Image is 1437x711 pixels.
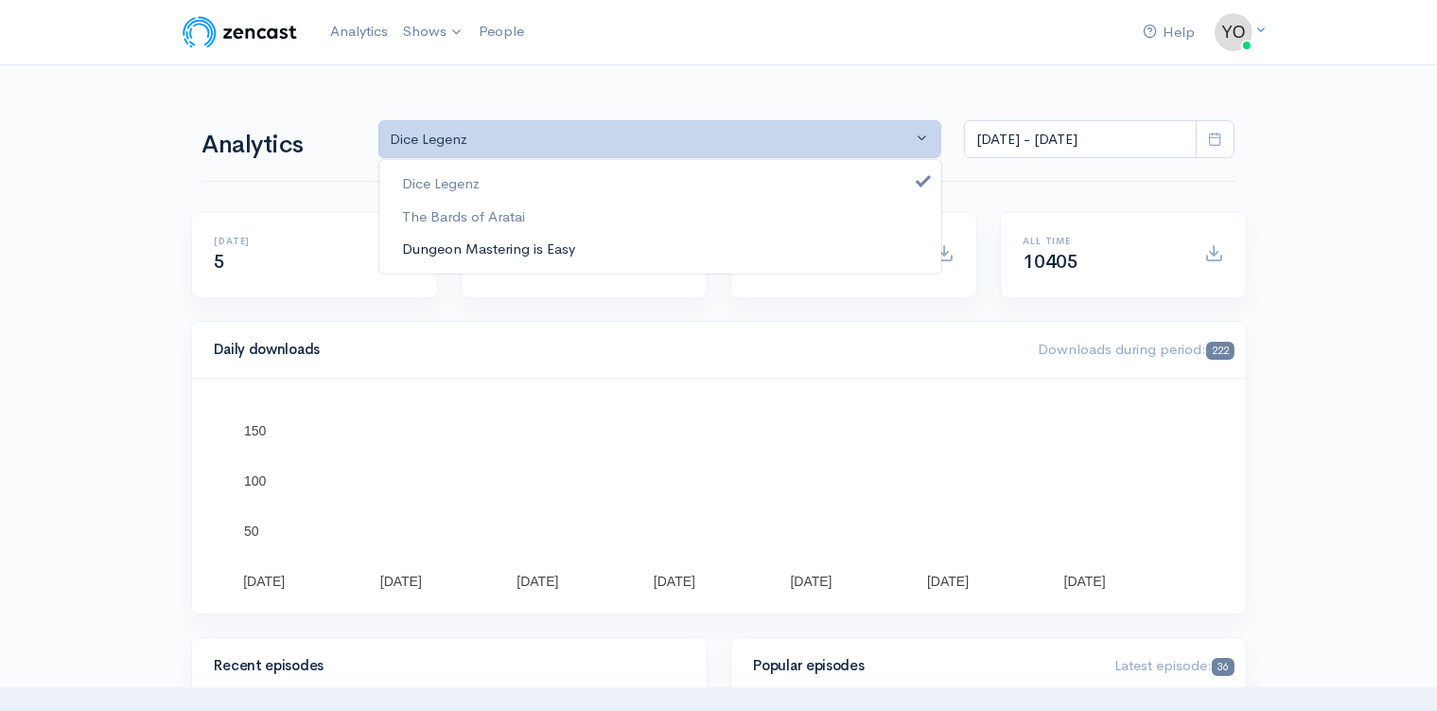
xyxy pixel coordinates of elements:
span: Dice Legenz [402,173,480,195]
h4: Daily downloads [215,342,1016,358]
a: Help [1136,12,1203,53]
div: Dice Legenz [391,129,913,151]
span: Latest episode: [1114,656,1234,674]
span: Dungeon Mastering is Easy [402,239,575,260]
text: [DATE] [379,574,421,589]
h6: [DATE] [215,236,373,246]
svg: A chart. [215,401,1223,591]
text: [DATE] [517,574,558,589]
span: The Bards of Aratai [402,205,525,227]
a: People [471,11,532,52]
input: analytics date range selector [964,120,1197,159]
h4: Popular episodes [754,658,1093,674]
text: [DATE] [243,574,285,589]
img: ... [1215,13,1253,51]
span: 36 [1212,658,1234,676]
text: 100 [244,473,267,489]
img: ZenCast Logo [180,13,300,51]
text: 150 [244,423,267,438]
text: [DATE] [1063,574,1105,589]
a: Analytics [323,11,395,52]
h6: All time [1024,236,1182,246]
text: [DATE] [790,574,832,589]
text: 50 [244,524,259,539]
span: Downloads during period: [1038,340,1234,358]
button: Dice Legenz [378,120,942,159]
a: Shows [395,11,471,53]
span: 5 [215,250,226,274]
text: [DATE] [653,574,694,589]
h1: Analytics [202,132,356,159]
span: 222 [1206,342,1234,360]
span: 10405 [1024,250,1078,274]
h4: Recent episodes [215,658,673,674]
text: [DATE] [927,574,969,589]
